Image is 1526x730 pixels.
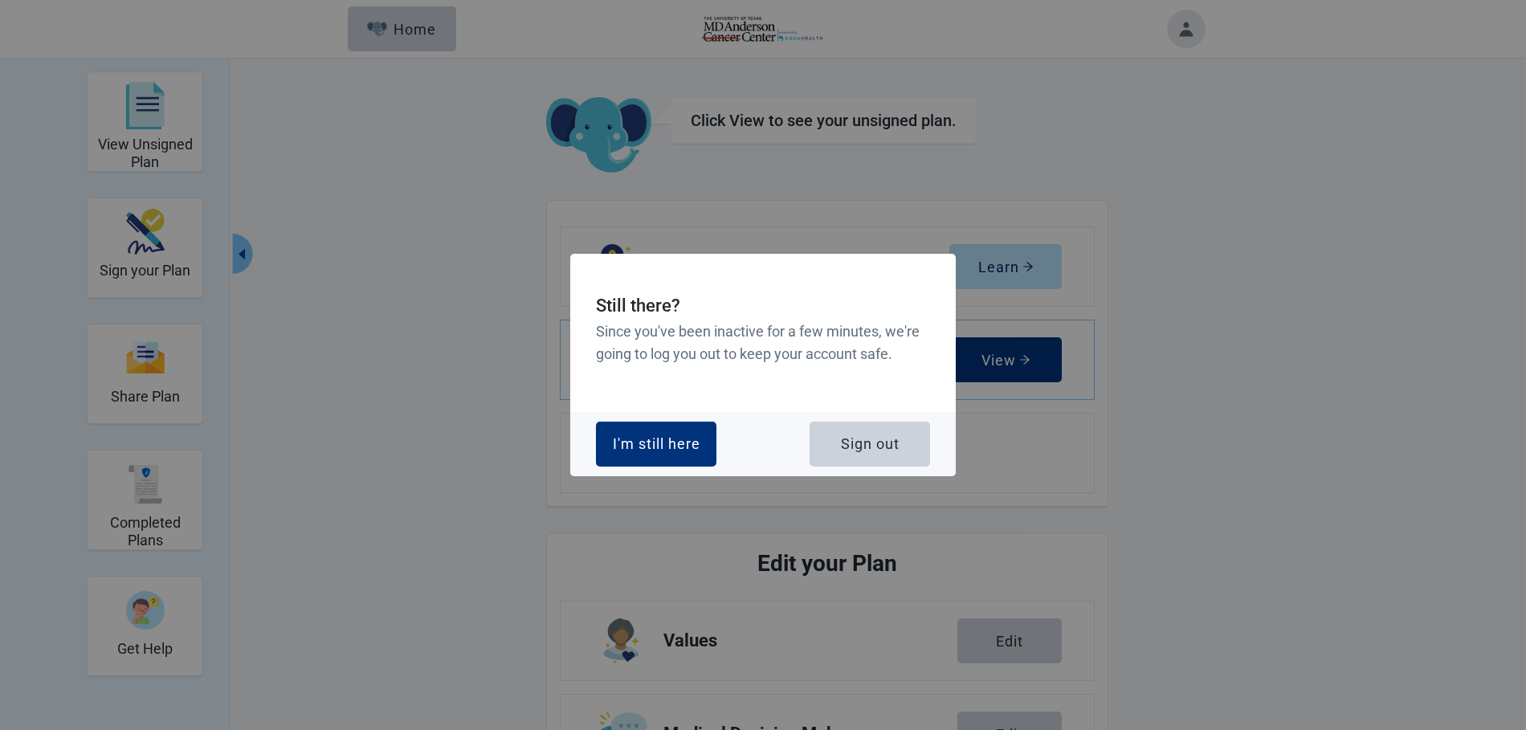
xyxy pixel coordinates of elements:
div: Sign out [841,436,900,452]
div: I'm still here [613,436,700,452]
button: Sign out [810,422,930,467]
button: I'm still here [596,422,716,467]
h2: Still there? [596,292,930,320]
h3: Since you've been inactive for a few minutes, we're going to log you out to keep your account safe. [596,320,930,366]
